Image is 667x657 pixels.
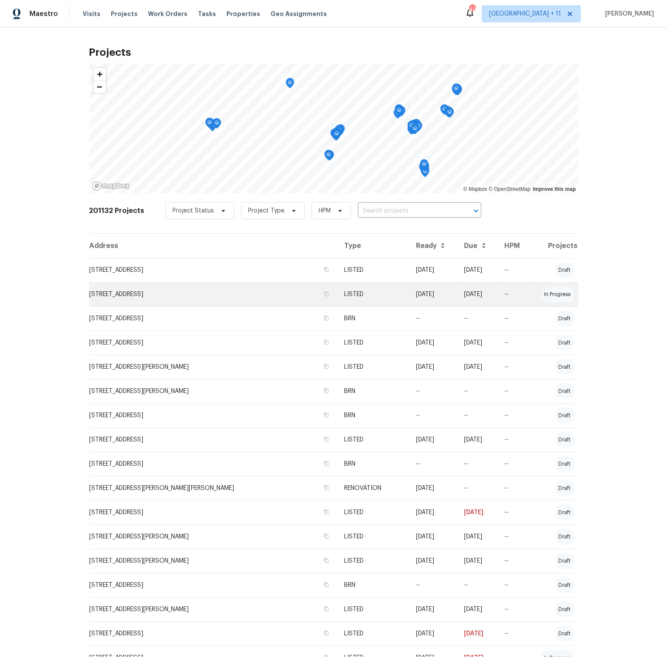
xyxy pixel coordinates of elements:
div: Map marker [393,108,402,122]
div: 410 [469,5,475,14]
td: LISTED [337,525,409,549]
td: RENOVATION [337,476,409,500]
div: draft [555,262,574,278]
td: [STREET_ADDRESS] [89,622,337,646]
div: Map marker [453,84,462,97]
td: [DATE] [458,258,498,282]
div: draft [555,383,574,399]
div: Map marker [444,106,452,119]
td: [DATE] [409,258,458,282]
div: Map marker [411,124,419,137]
td: LISTED [337,549,409,573]
td: -- [498,258,530,282]
button: Copy Address [322,314,330,322]
td: [DATE] [458,500,498,525]
span: [GEOGRAPHIC_DATA] + 11 [489,10,561,18]
td: BRN [337,403,409,428]
td: [DATE] [458,428,498,452]
canvas: Map [89,64,578,193]
td: [DATE] [458,355,498,379]
td: [STREET_ADDRESS][PERSON_NAME] [89,525,337,549]
div: draft [555,553,574,569]
td: [DATE] [458,622,498,646]
div: Map marker [286,78,294,91]
td: BRN [337,306,409,331]
td: LISTED [337,500,409,525]
button: Copy Address [322,460,330,467]
div: Map marker [409,120,418,133]
div: Map marker [336,124,345,138]
div: Map marker [407,121,416,134]
td: [STREET_ADDRESS] [89,331,337,355]
td: -- [498,597,530,622]
span: Project Type [248,206,285,215]
td: [DATE] [409,476,458,500]
td: [STREET_ADDRESS] [89,428,337,452]
td: [DATE] [409,355,458,379]
span: HPM [319,206,331,215]
span: Zoom in [93,68,106,81]
button: Copy Address [322,387,330,395]
td: [DATE] [409,331,458,355]
div: Map marker [332,130,340,143]
button: Copy Address [322,411,330,419]
button: Copy Address [322,557,330,564]
td: [STREET_ADDRESS][PERSON_NAME] [89,355,337,379]
td: -- [409,379,458,403]
td: -- [498,282,530,306]
td: [DATE] [458,549,498,573]
td: [STREET_ADDRESS] [89,500,337,525]
td: [DATE] [458,597,498,622]
div: Map marker [205,118,214,131]
span: Visits [83,10,100,18]
td: [STREET_ADDRESS] [89,452,337,476]
td: -- [498,476,530,500]
div: draft [555,626,574,641]
td: [DATE] [409,597,458,622]
button: Copy Address [322,532,330,540]
td: -- [409,306,458,331]
div: draft [555,480,574,496]
td: [DATE] [409,549,458,573]
td: [DATE] [458,525,498,549]
div: Map marker [410,120,419,133]
td: -- [498,525,530,549]
th: Ready [409,234,458,258]
div: draft [555,456,574,472]
td: -- [498,379,530,403]
span: Projects [111,10,138,18]
a: Mapbox [464,186,487,192]
td: -- [458,452,498,476]
button: Copy Address [322,508,330,516]
td: -- [458,573,498,597]
div: draft [555,335,574,351]
td: LISTED [337,258,409,282]
button: Copy Address [322,435,330,443]
td: [STREET_ADDRESS] [89,306,337,331]
div: Map marker [333,127,342,141]
th: Projects [530,234,578,258]
div: draft [555,577,574,593]
span: Tasks [198,11,216,17]
td: -- [498,428,530,452]
td: -- [409,452,458,476]
button: Copy Address [322,338,330,346]
div: Map marker [213,118,221,132]
button: Open [470,205,482,217]
td: BRN [337,452,409,476]
td: -- [498,355,530,379]
div: in progress [541,287,574,302]
td: [STREET_ADDRESS][PERSON_NAME] [89,549,337,573]
div: draft [555,408,574,423]
span: Properties [226,10,260,18]
button: Copy Address [322,266,330,274]
div: Map marker [395,106,403,119]
td: [STREET_ADDRESS] [89,282,337,306]
td: [DATE] [409,500,458,525]
th: Address [89,234,337,258]
td: -- [458,306,498,331]
div: Map marker [332,129,341,142]
th: Due [458,234,498,258]
td: [DATE] [409,525,458,549]
td: -- [498,452,530,476]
